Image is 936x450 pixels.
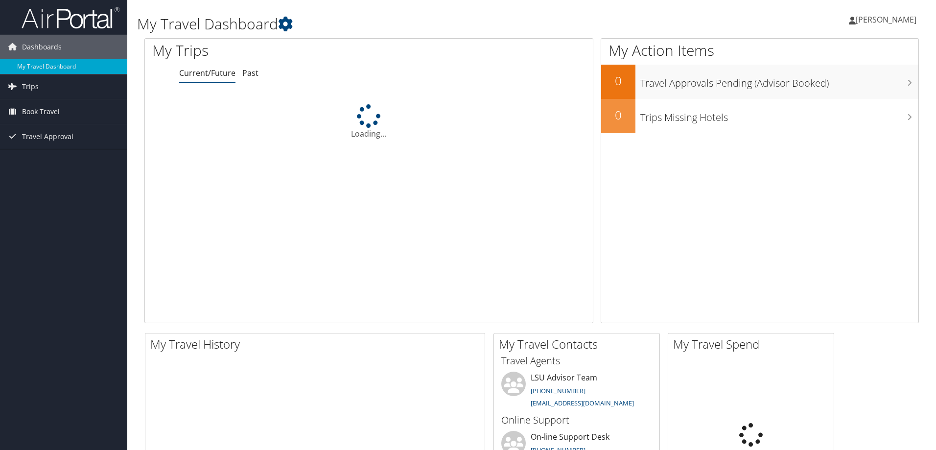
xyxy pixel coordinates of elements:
[601,107,635,123] h2: 0
[601,72,635,89] h2: 0
[499,336,659,353] h2: My Travel Contacts
[531,386,585,395] a: [PHONE_NUMBER]
[856,14,916,25] span: [PERSON_NAME]
[601,99,918,133] a: 0Trips Missing Hotels
[150,336,485,353] h2: My Travel History
[22,6,119,29] img: airportal-logo.png
[601,40,918,61] h1: My Action Items
[531,399,634,407] a: [EMAIL_ADDRESS][DOMAIN_NAME]
[673,336,834,353] h2: My Travel Spend
[601,65,918,99] a: 0Travel Approvals Pending (Advisor Booked)
[501,413,652,427] h3: Online Support
[242,68,258,78] a: Past
[501,354,652,368] h3: Travel Agents
[152,40,399,61] h1: My Trips
[496,372,657,412] li: LSU Advisor Team
[849,5,926,34] a: [PERSON_NAME]
[22,124,73,149] span: Travel Approval
[22,35,62,59] span: Dashboards
[22,99,60,124] span: Book Travel
[640,71,918,90] h3: Travel Approvals Pending (Advisor Booked)
[145,104,593,140] div: Loading...
[137,14,663,34] h1: My Travel Dashboard
[22,74,39,99] span: Trips
[640,106,918,124] h3: Trips Missing Hotels
[179,68,235,78] a: Current/Future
